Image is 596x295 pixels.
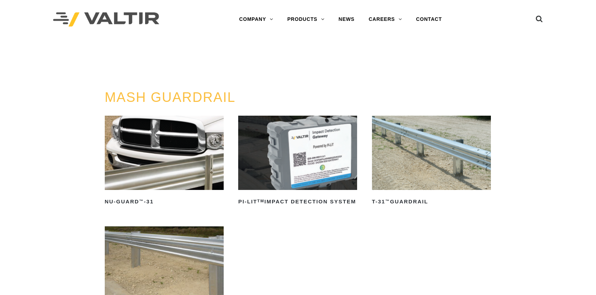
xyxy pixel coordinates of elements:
[280,12,332,27] a: PRODUCTS
[372,116,491,207] a: T-31™Guardrail
[105,90,236,105] a: MASH GUARDRAIL
[139,199,144,203] sup: ™
[105,116,224,207] a: NU-GUARD™-31
[257,199,264,203] sup: TM
[105,196,224,208] h2: NU-GUARD -31
[332,12,362,27] a: NEWS
[238,116,357,207] a: PI-LITTMImpact Detection System
[409,12,449,27] a: CONTACT
[53,12,159,27] img: Valtir
[385,199,390,203] sup: ™
[372,196,491,208] h2: T-31 Guardrail
[232,12,280,27] a: COMPANY
[362,12,409,27] a: CAREERS
[238,196,357,208] h2: PI-LIT Impact Detection System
